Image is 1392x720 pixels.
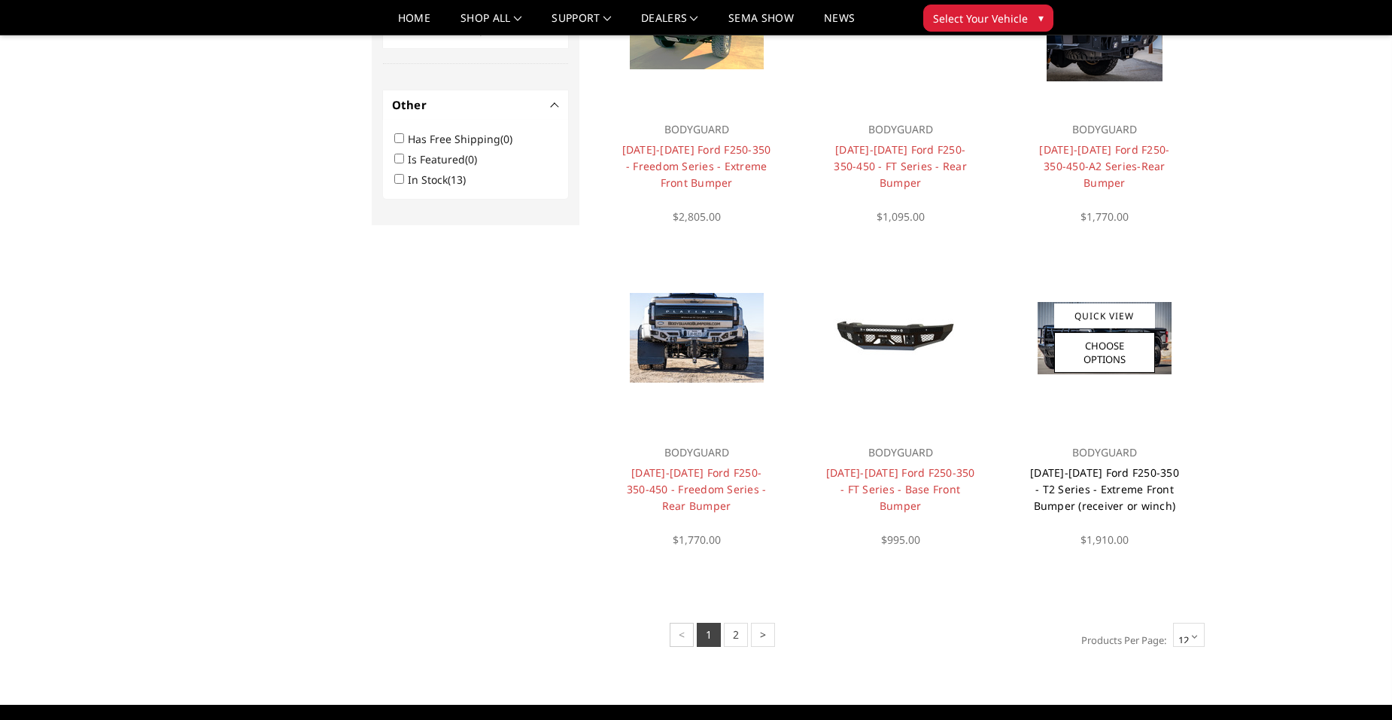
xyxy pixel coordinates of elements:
a: News [824,13,855,35]
p: BODYGUARD [825,444,976,462]
a: Home [398,13,430,35]
label: Products Per Page: [1073,629,1166,651]
a: > [751,623,775,647]
span: $995.00 [881,532,920,547]
p: BODYGUARD [1029,121,1180,139]
span: $1,770.00 [1080,209,1129,224]
a: [DATE]-[DATE] Ford F250-350 - FT Series - Base Front Bumper [826,465,975,513]
p: BODYGUARD [621,444,772,462]
span: $2,805.00 [673,209,721,224]
button: Select Your Vehicle [923,5,1053,32]
p: BODYGUARD [825,121,976,139]
span: $1,910.00 [1080,532,1129,547]
label: Is Featured [408,152,486,166]
span: (13) [448,172,466,187]
a: [DATE]-[DATE] Ford F250-350 - Freedom Series - Extreme Front Bumper [622,142,771,190]
span: $1,095.00 [877,209,925,224]
label: In Stock [408,172,475,187]
a: [DATE]-[DATE] Ford F250-350-450 - Freedom Series - Rear Bumper [627,465,767,513]
iframe: Chat Widget [1317,648,1392,720]
h4: Other [392,96,560,114]
p: BODYGUARD [1029,444,1180,462]
label: Has Free Shipping [408,132,521,146]
span: $1,770.00 [673,532,721,547]
a: Choose Options [1054,332,1155,373]
a: [DATE]-[DATE] Ford F250-350-450 - FT Series - Rear Bumper [834,142,967,190]
span: ▾ [1038,10,1044,26]
span: Select Your Vehicle [933,11,1028,26]
a: 2 [724,623,748,647]
span: (0) [465,152,477,166]
a: [DATE]-[DATE] Ford F250-350 - T2 Series - Extreme Front Bumper (receiver or winch) [1030,465,1179,513]
a: SEMA Show [728,13,794,35]
button: - [552,101,559,108]
a: Quick View [1054,304,1155,328]
a: Support [552,13,611,35]
p: BODYGUARD [621,121,772,139]
a: 1 [697,623,721,647]
a: shop all [460,13,521,35]
a: [DATE]-[DATE] Ford F250-350-450-A2 Series-Rear Bumper [1039,142,1169,190]
span: (0) [500,132,512,146]
a: Dealers [641,13,698,35]
a: < [670,623,694,647]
